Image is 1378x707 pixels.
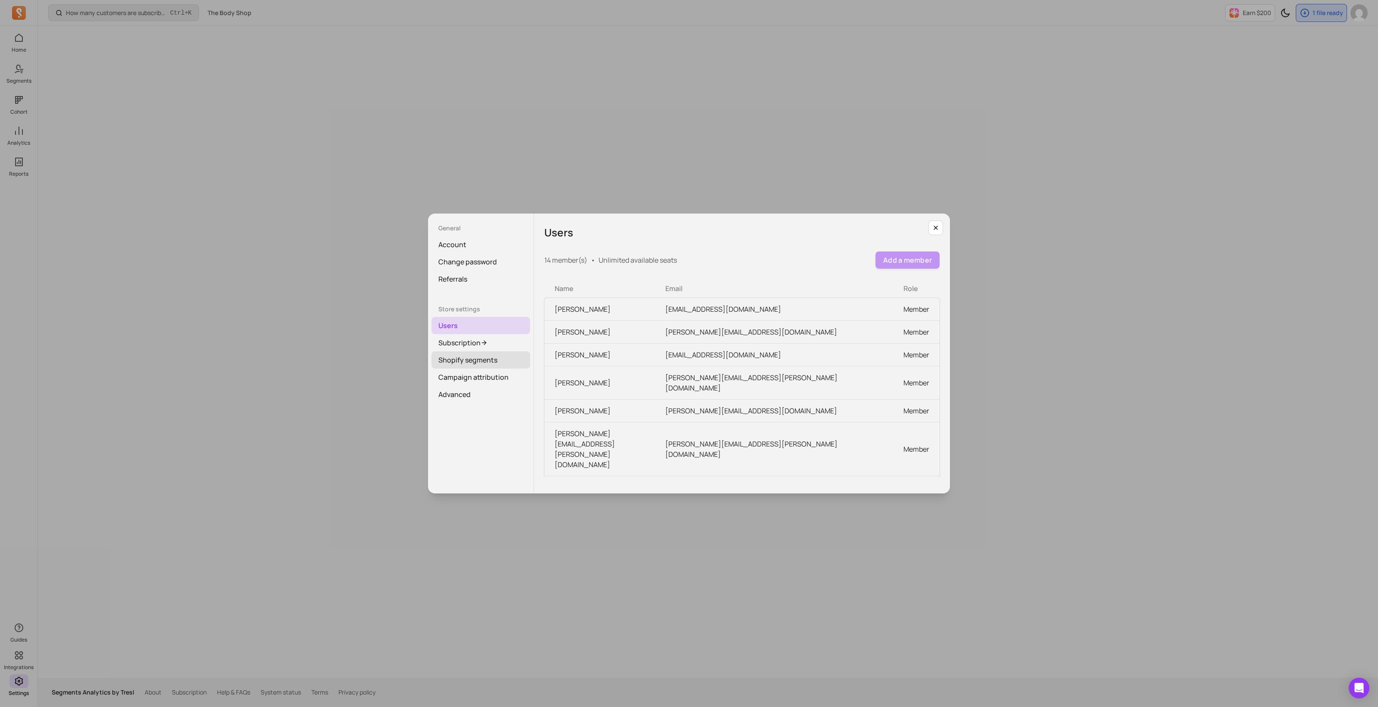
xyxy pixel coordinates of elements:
[655,321,893,344] td: [PERSON_NAME][EMAIL_ADDRESS][DOMAIN_NAME]
[431,270,530,288] a: Referrals
[431,369,530,386] a: Campaign attribution
[893,280,940,297] th: Role
[544,400,655,422] td: [PERSON_NAME]
[893,344,940,366] td: Member
[655,366,893,400] td: [PERSON_NAME][EMAIL_ADDRESS][PERSON_NAME][DOMAIN_NAME]
[655,476,893,509] td: [EMAIL_ADDRESS][DOMAIN_NAME]
[655,344,893,366] td: [EMAIL_ADDRESS][DOMAIN_NAME]
[655,298,893,321] td: [EMAIL_ADDRESS][DOMAIN_NAME]
[544,344,655,366] td: [PERSON_NAME]
[893,400,940,422] td: Member
[431,386,530,403] a: Advanced
[431,334,530,351] a: Subscription
[431,224,530,233] p: General
[431,236,530,253] a: Account
[431,305,530,313] p: Store settings
[544,476,655,509] td: [EMAIL_ADDRESS][DOMAIN_NAME]
[544,366,655,400] td: [PERSON_NAME]
[544,255,587,265] p: 14 member(s)
[875,251,940,269] button: Add a member
[893,366,940,400] td: Member
[431,253,530,270] a: Change password
[893,298,940,321] td: Member
[544,321,655,344] td: [PERSON_NAME]
[655,400,893,422] td: [PERSON_NAME][EMAIL_ADDRESS][DOMAIN_NAME]
[431,351,530,369] a: Shopify segments
[544,298,655,321] td: [PERSON_NAME]
[544,224,940,241] h5: Users
[544,422,655,476] td: [PERSON_NAME][EMAIL_ADDRESS][PERSON_NAME][DOMAIN_NAME]
[655,280,893,297] th: Email
[655,422,893,476] td: [PERSON_NAME][EMAIL_ADDRESS][PERSON_NAME][DOMAIN_NAME]
[893,422,940,476] td: Member
[431,317,530,334] a: Users
[893,476,940,509] td: Member
[599,255,677,265] p: Unlimited available seats
[1349,678,1369,698] div: Open Intercom Messenger
[893,321,940,344] td: Member
[544,280,655,297] th: Name
[591,255,595,265] span: •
